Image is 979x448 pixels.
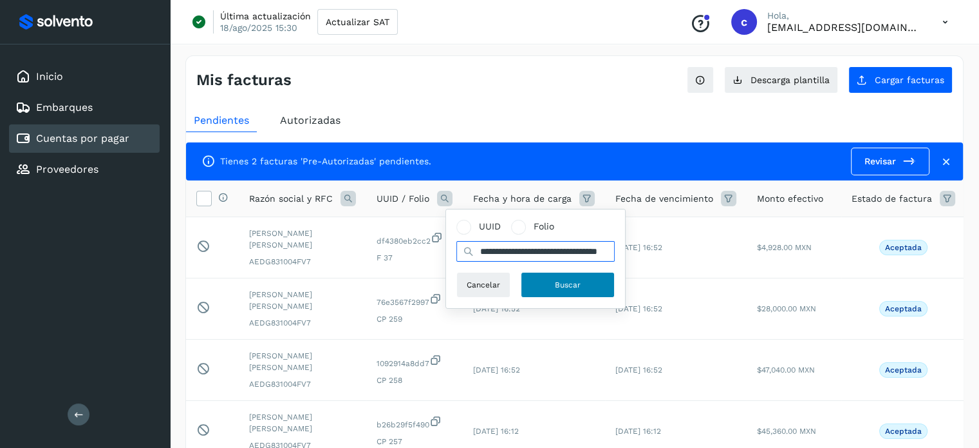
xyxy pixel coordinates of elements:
[377,415,452,431] span: b26b29f5f490
[767,21,922,34] p: cxp1@53cargo.com
[885,304,922,313] p: Aceptada
[615,427,661,436] span: [DATE] 16:12
[377,313,452,325] span: CP 259
[615,243,662,252] span: [DATE] 16:52
[9,124,160,153] div: Cuentas por pagar
[473,427,519,436] span: [DATE] 16:12
[9,155,160,184] div: Proveedores
[852,192,932,206] span: Estado de factura
[220,10,311,22] p: Última actualización
[9,93,160,122] div: Embarques
[851,148,929,175] a: Revisar
[194,114,249,126] span: Pendientes
[249,317,356,329] span: AEDG831004FV7
[196,71,292,90] h4: Mis facturas
[757,427,816,436] span: $45,360.00 MXN
[767,10,922,21] p: Hola,
[249,192,333,206] span: Razón social y RFC
[473,192,572,206] span: Fecha y hora de carga
[220,22,297,34] p: 18/ago/2025 15:30
[885,243,922,252] p: Aceptada
[615,365,662,375] span: [DATE] 16:52
[751,75,830,84] span: Descarga plantilla
[317,9,398,35] button: Actualizar SAT
[875,75,944,84] span: Cargar facturas
[377,252,452,264] span: F 37
[724,66,838,93] button: Descarga plantilla
[249,350,356,373] span: [PERSON_NAME] [PERSON_NAME]
[615,304,662,313] span: [DATE] 16:52
[615,192,713,206] span: Fecha de vencimiento
[473,304,520,313] span: [DATE] 16:52
[377,375,452,386] span: CP 258
[36,70,63,83] a: Inicio
[473,365,520,375] span: [DATE] 16:52
[201,155,431,168] div: Tienes 2 facturas 'Pre-Autorizadas' pendientes.
[377,293,452,308] span: 76e3567f2997
[885,365,922,375] p: Aceptada
[377,231,452,247] span: df4380eb2cc2
[757,365,815,375] span: $47,040.00 MXN
[9,63,160,91] div: Inicio
[249,228,356,251] span: [PERSON_NAME] [PERSON_NAME]
[249,378,356,390] span: AEDG831004FV7
[36,163,98,175] a: Proveedores
[36,132,129,144] a: Cuentas por pagar
[757,304,816,313] span: $28,000.00 MXN
[848,66,953,93] button: Cargar facturas
[377,192,429,206] span: UUID / Folio
[757,192,823,206] span: Monto efectivo
[326,17,389,26] span: Actualizar SAT
[249,289,356,312] span: [PERSON_NAME] [PERSON_NAME]
[249,256,356,268] span: AEDG831004FV7
[377,354,452,369] span: 1092914a8dd7
[757,243,812,252] span: $4,928.00 MXN
[885,427,922,436] p: Aceptada
[377,436,452,447] span: CP 257
[280,114,340,126] span: Autorizadas
[36,101,93,113] a: Embarques
[249,411,356,434] span: [PERSON_NAME] [PERSON_NAME]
